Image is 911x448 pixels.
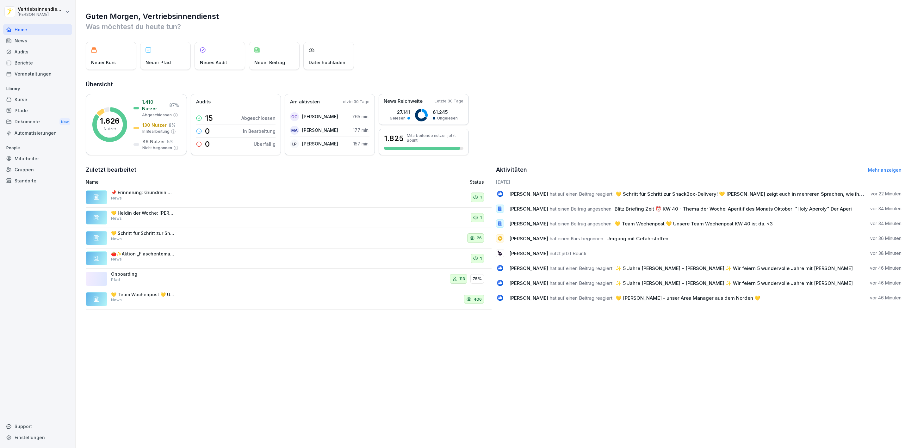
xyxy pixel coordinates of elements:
p: Pfad [111,277,120,283]
p: Nicht begonnen [142,145,172,151]
span: 💛 Team Wochenpost 💛 Unsere Team Wochenpost KW 40 ist da. <3 [615,221,773,227]
div: New [59,118,70,126]
a: Audits [3,46,72,57]
a: 📌 Erinnerung: Grundreinigung der Eismaschinen Wie im QM-Spot hinterlegt, steht diese und nächste ... [86,187,492,208]
p: 87 % [169,102,179,108]
p: Neuer Beitrag [254,59,285,66]
p: 0 [205,140,210,148]
a: Berichte [3,57,72,68]
p: Abgeschlossen [142,112,172,118]
p: Neuer Pfad [146,59,171,66]
p: 27.141 [390,109,410,115]
a: Automatisierungen [3,127,72,138]
p: 1.626 [100,117,120,125]
p: 130 Nutzer [142,122,167,128]
p: Vertriebsinnendienst [18,7,64,12]
p: 💛 Schritt für Schritt zur SnackBox-Delivery! 💛 [PERSON_NAME] zeigt euch in mehreren Sprachen, wie... [111,230,174,236]
p: 📌 Erinnerung: Grundreinigung der Eismaschinen Wie im QM-Spot hinterlegt, steht diese und nächste ... [111,190,174,195]
p: Überfällig [254,141,276,147]
a: DokumenteNew [3,116,72,128]
p: [PERSON_NAME] [302,127,338,133]
h6: [DATE] [496,179,902,185]
p: 🍅✨Aktion „Flaschentomate ZERO“🍅✨ Denkt bitte daran: Ab [DATE] soll in jede Peter-bringt’s-Bestell... [111,251,174,257]
a: Einstellungen [3,432,72,443]
span: [PERSON_NAME] [509,250,548,256]
a: Standorte [3,175,72,186]
span: ✨ 5 Jahre [PERSON_NAME] – [PERSON_NAME] ✨ Wir feiern 5 wundervolle Jahre mit [PERSON_NAME] [616,280,853,286]
p: 765 min. [352,113,369,120]
a: Veranstaltungen [3,68,72,79]
p: Was möchtest du heute tun? [86,21,902,32]
p: 75% [473,276,482,282]
p: 86 Nutzer [142,138,165,145]
p: vor 46 Minuten [870,265,902,271]
p: 💛 Team Wochenpost 💛 Unsere Team Wochenpost KW 40 ist da. <3 [111,292,174,298]
a: 💛 Heldin der Woche: [PERSON_NAME] Yörürer aus [GEOGRAPHIC_DATA]✨💛 Seit knapp einem Jahr ist [PERS... [86,208,492,228]
p: 💛 Heldin der Woche: [PERSON_NAME] Yörürer aus [GEOGRAPHIC_DATA]✨💛 Seit knapp einem Jahr ist [PERS... [111,210,174,216]
span: [PERSON_NAME] [509,191,548,197]
p: 15 [205,114,213,122]
p: [PERSON_NAME] [302,140,338,147]
span: [PERSON_NAME] [509,221,548,227]
span: [PERSON_NAME] [509,280,548,286]
p: Mitarbeitende nutzen jetzt Bounti [407,133,463,143]
a: Kurse [3,94,72,105]
p: 113 [459,276,465,282]
p: 1.410 Nutzer [142,99,167,112]
p: News [111,216,122,221]
span: hat auf einen Beitrag reagiert [550,295,612,301]
p: Am aktivsten [290,98,320,106]
p: Nutzer [104,126,116,132]
p: 0 [205,127,210,135]
p: 1 [480,215,482,221]
p: [PERSON_NAME] [18,12,64,17]
p: 5 % [167,138,174,145]
p: 406 [474,296,482,303]
div: MA [290,126,299,135]
div: Pfade [3,105,72,116]
span: 💛 [PERSON_NAME] - unser Area Manager aus dem Norden 💛 [616,295,760,301]
p: 1 [480,194,482,200]
span: hat auf einen Beitrag reagiert [550,265,612,271]
p: vor 46 Minuten [870,280,902,286]
a: Mitarbeiter [3,153,72,164]
p: Letzte 30 Tage [341,99,369,105]
div: Dokumente [3,116,72,128]
p: vor 22 Minuten [871,191,902,197]
span: hat einen Beitrag angesehen [550,221,611,227]
p: Datei hochladen [309,59,345,66]
span: [PERSON_NAME] [509,265,548,271]
p: vor 34 Minuten [870,206,902,212]
p: vor 34 Minuten [870,220,902,227]
p: Status [470,179,484,185]
span: 💛 Schritt für Schritt zur SnackBox-Delivery! 💛 [PERSON_NAME] zeigt euch in mehreren Sprachen, wie... [616,191,880,197]
span: ✨ 5 Jahre [PERSON_NAME] – [PERSON_NAME] ✨ Wir feiern 5 wundervolle Jahre mit [PERSON_NAME] [616,265,853,271]
p: Gelesen [390,115,406,121]
p: 61.245 [433,109,458,115]
p: Letzte 30 Tage [435,98,463,104]
p: [PERSON_NAME] [302,113,338,120]
a: Gruppen [3,164,72,175]
span: [PERSON_NAME] [509,236,548,242]
p: vor 38 Minuten [870,250,902,256]
p: News [111,195,122,201]
p: News [111,236,122,242]
a: 💛 Team Wochenpost 💛 Unsere Team Wochenpost KW 40 ist da. <3News406 [86,289,492,310]
span: [PERSON_NAME] [509,206,548,212]
span: hat einen Kurs begonnen [550,236,603,242]
a: 💛 Schritt für Schritt zur SnackBox-Delivery! 💛 [PERSON_NAME] zeigt euch in mehreren Sprachen, wie... [86,228,492,249]
a: Home [3,24,72,35]
div: Support [3,421,72,432]
div: OO [290,112,299,121]
div: News [3,35,72,46]
p: 157 min. [353,140,369,147]
span: Umgang mit Gefahrstoffen [606,236,668,242]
